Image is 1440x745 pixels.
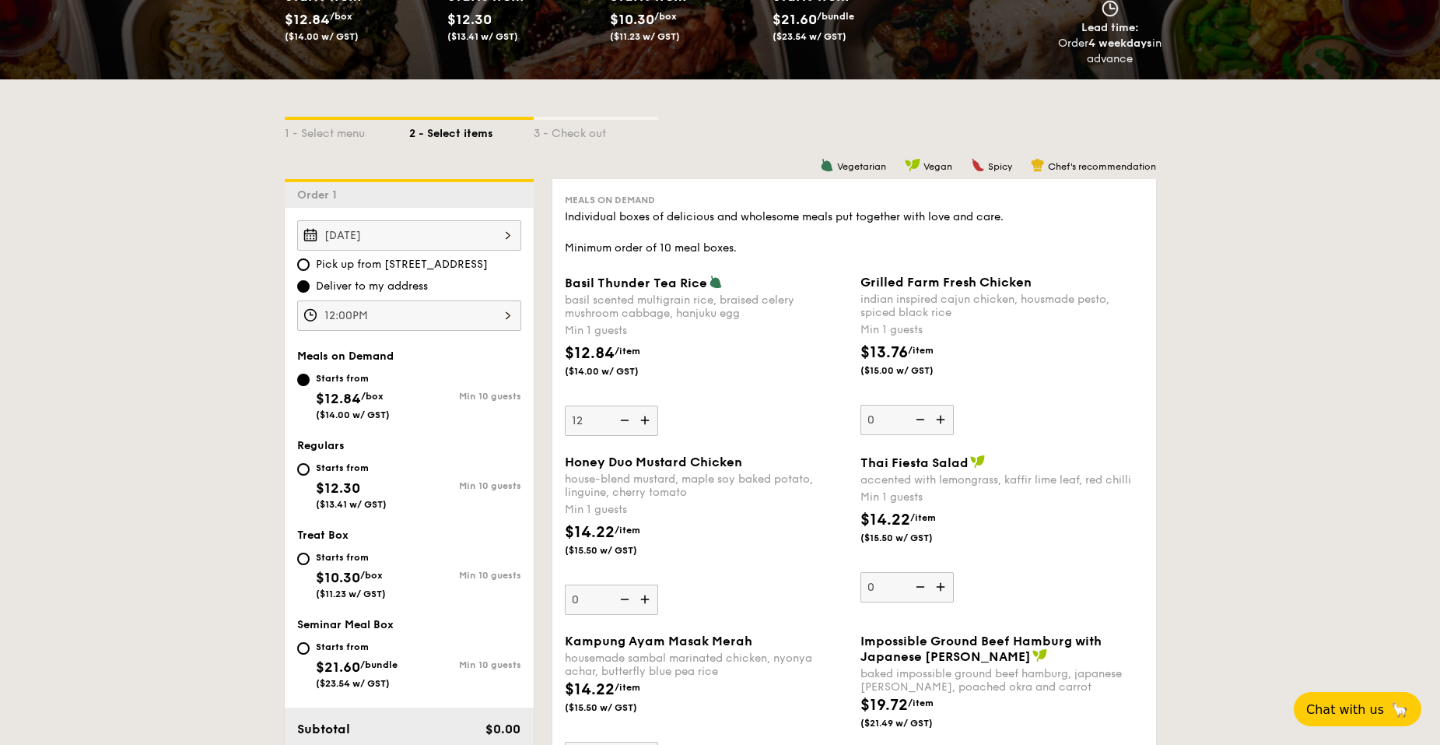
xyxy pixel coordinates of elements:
span: /bundle [817,11,854,22]
img: icon-reduce.1d2dbef1.svg [611,585,635,614]
img: icon-add.58712e84.svg [930,405,954,434]
span: /item [908,698,934,708]
span: Thai Fiesta Salad [860,455,969,470]
input: Event date [297,220,521,251]
span: $12.84 [285,11,330,28]
span: Vegan [923,161,952,172]
div: housemade sambal marinated chicken, nyonya achar, butterfly blue pea rice [565,652,848,678]
div: Min 1 guests [860,322,1144,338]
span: ($21.49 w/ GST) [860,717,966,729]
input: Starts from$10.30/box($11.23 w/ GST)Min 10 guests [297,553,310,565]
span: /item [615,525,640,536]
div: 1 - Select menu [285,120,409,142]
img: icon-vegan.f8ff3823.svg [970,455,986,469]
div: 2 - Select items [409,120,534,142]
span: $19.72 [860,696,908,715]
input: Basil Thunder Tea Ricebasil scented multigrain rice, braised celery mushroom cabbage, hanjuku egg... [565,406,658,436]
input: Event time [297,300,521,331]
span: Vegetarian [837,161,886,172]
span: 🦙 [1390,701,1409,719]
span: Lead time: [1081,21,1139,34]
span: Kampung Ayam Masak Merah [565,634,752,648]
img: icon-vegan.f8ff3823.svg [905,158,920,172]
span: $0.00 [485,722,520,736]
span: /box [360,570,383,581]
span: Chef's recommendation [1048,161,1156,172]
span: Spicy [988,161,1012,172]
span: Meals on Demand [565,195,655,206]
div: baked impossible ground beef hamburg, japanese [PERSON_NAME], poached okra and carrot [860,667,1144,694]
div: Min 10 guests [409,391,521,402]
span: Deliver to my address [316,279,428,294]
input: Deliver to my address [297,280,310,293]
div: Min 1 guests [565,323,848,339]
span: /box [361,391,384,402]
span: Order 1 [297,188,343,202]
span: $12.30 [316,480,360,497]
span: ($14.00 w/ GST) [316,409,390,420]
img: icon-spicy.37a8142b.svg [971,158,985,172]
img: icon-reduce.1d2dbef1.svg [907,405,930,434]
img: icon-vegetarian.fe4039eb.svg [820,158,834,172]
div: Min 10 guests [409,570,521,581]
span: $12.30 [447,11,492,28]
img: icon-add.58712e84.svg [635,585,658,614]
span: ($11.23 w/ GST) [316,589,386,599]
img: icon-vegan.f8ff3823.svg [1032,648,1048,662]
input: Starts from$12.84/box($14.00 w/ GST)Min 10 guests [297,374,310,386]
span: /item [615,346,640,357]
span: Regulars [297,439,345,452]
span: /item [910,512,936,523]
span: Chat with us [1306,702,1384,717]
span: $12.84 [316,390,361,407]
input: Thai Fiesta Saladaccented with lemongrass, kaffir lime leaf, red chilliMin 1 guests$14.22/item($1... [860,572,954,603]
div: Starts from [316,462,387,474]
div: house-blend mustard, maple soy baked potato, linguine, cherry tomato [565,473,848,499]
span: $21.60 [316,659,360,676]
span: Grilled Farm Fresh Chicken [860,275,1032,290]
div: Min 1 guests [565,502,848,518]
span: /box [330,11,352,22]
span: $14.22 [860,511,910,529]
span: ($13.41 w/ GST) [316,499,387,510]
div: basil scented multigrain rice, braised celery mushroom cabbage, hanjuku egg [565,293,848,320]
img: icon-add.58712e84.svg [635,406,658,435]
div: Min 10 guests [409,480,521,491]
div: 3 - Check out [534,120,658,142]
span: ($15.50 w/ GST) [860,532,966,544]
span: Meals on Demand [297,350,394,363]
div: accented with lemongrass, kaffir lime leaf, red chilli [860,473,1144,487]
img: icon-reduce.1d2dbef1.svg [611,406,635,435]
span: $21.60 [773,11,817,28]
span: Pick up from [STREET_ADDRESS] [316,257,488,272]
div: indian inspired cajun chicken, housmade pesto, spiced black rice [860,293,1144,319]
span: $13.76 [860,343,908,362]
button: Chat with us🦙 [1294,692,1421,726]
div: Starts from [316,372,390,385]
div: Min 10 guests [409,659,521,670]
div: Individual boxes of delicious and wholesome meals put together with love and care. Minimum order ... [565,209,1144,256]
span: ($15.50 w/ GST) [565,544,671,557]
input: Pick up from [STREET_ADDRESS] [297,258,310,271]
span: ($14.00 w/ GST) [285,31,359,42]
span: Subtotal [297,722,350,736]
span: $14.22 [565,523,615,542]
span: $12.84 [565,344,615,363]
span: ($15.50 w/ GST) [565,701,671,714]
span: ($23.54 w/ GST) [316,678,390,689]
img: icon-vegetarian.fe4039eb.svg [709,275,723,289]
input: Grilled Farm Fresh Chickenindian inspired cajun chicken, housmade pesto, spiced black riceMin 1 g... [860,405,954,435]
div: Order in advance [1058,36,1162,67]
img: icon-add.58712e84.svg [930,572,954,602]
span: /item [615,682,640,693]
span: ($13.41 w/ GST) [447,31,518,42]
span: ($15.00 w/ GST) [860,364,966,377]
span: Treat Box [297,529,349,542]
div: Min 1 guests [860,490,1144,505]
span: ($11.23 w/ GST) [610,31,680,42]
span: Honey Duo Mustard Chicken [565,455,742,469]
span: $14.22 [565,680,615,699]
div: Starts from [316,641,398,653]
span: /box [654,11,677,22]
input: Starts from$21.60/bundle($23.54 w/ GST)Min 10 guests [297,642,310,655]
